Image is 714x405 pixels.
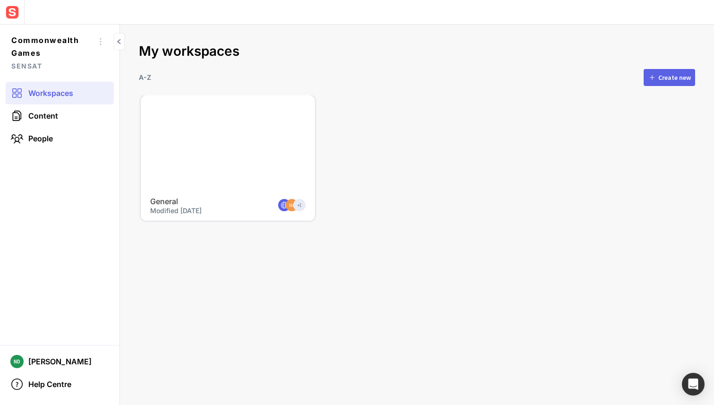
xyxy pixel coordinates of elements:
[289,202,295,208] text: NK
[28,379,71,389] span: Help Centre
[139,72,151,82] p: A-Z
[28,88,73,98] span: Workspaces
[6,82,114,104] a: Workspaces
[6,127,114,150] a: People
[14,358,20,365] text: ND
[4,4,21,21] img: sensat
[6,373,114,396] a: Help Centre
[28,111,58,121] span: Content
[11,34,93,60] span: Commonwealth Games
[682,373,705,396] div: Open Intercom Messenger
[139,43,695,60] h2: My workspaces
[658,74,691,81] div: Create new
[280,201,289,209] img: globe.svg
[150,207,202,215] span: Modified [DATE]
[28,134,53,143] span: People
[6,104,114,127] a: Content
[293,199,306,211] div: +1
[11,60,93,72] span: Sensat
[644,69,695,86] button: Create new
[28,357,92,366] span: [PERSON_NAME]
[150,197,270,206] h4: General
